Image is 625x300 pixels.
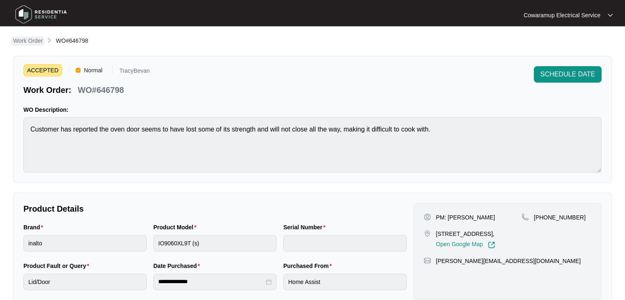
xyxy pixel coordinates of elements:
p: WO#646798 [78,84,124,96]
p: Work Order: [23,84,71,96]
label: Serial Number [283,223,328,231]
input: Product Fault or Query [23,274,147,290]
img: residentia service logo [12,2,70,27]
button: SCHEDULE DATE [534,66,602,83]
p: PM: [PERSON_NAME] [436,213,495,222]
input: Product Model [153,235,277,252]
a: Open Google Map [436,241,495,249]
p: [STREET_ADDRESS], [436,230,495,238]
p: Work Order [13,37,43,45]
p: Product Details [23,203,407,215]
img: map-pin [424,257,431,264]
input: Serial Number [283,235,406,252]
span: WO#646798 [56,37,88,44]
img: user-pin [424,213,431,221]
p: [PERSON_NAME][EMAIL_ADDRESS][DOMAIN_NAME] [436,257,581,265]
label: Purchased From [283,262,335,270]
img: map-pin [521,213,529,221]
p: TracyBevan [119,68,150,76]
img: chevron-right [46,37,53,44]
p: [PHONE_NUMBER] [534,213,586,222]
span: Normal [81,64,106,76]
label: Product Fault or Query [23,262,92,270]
span: ACCEPTED [23,64,62,76]
input: Date Purchased [158,277,264,286]
img: Link-External [488,241,495,249]
input: Brand [23,235,147,252]
img: Vercel Logo [76,68,81,73]
a: Work Order [12,37,44,46]
img: map-pin [424,230,431,237]
span: SCHEDULE DATE [540,69,595,79]
label: Date Purchased [153,262,203,270]
p: WO Description: [23,106,602,114]
img: dropdown arrow [608,13,613,17]
label: Product Model [153,223,200,231]
input: Purchased From [283,274,406,290]
label: Brand [23,223,46,231]
p: Cowaramup Electrical Service [524,11,600,19]
textarea: Customer has reported the oven door seems to have lost some of its strength and will not close al... [23,117,602,173]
